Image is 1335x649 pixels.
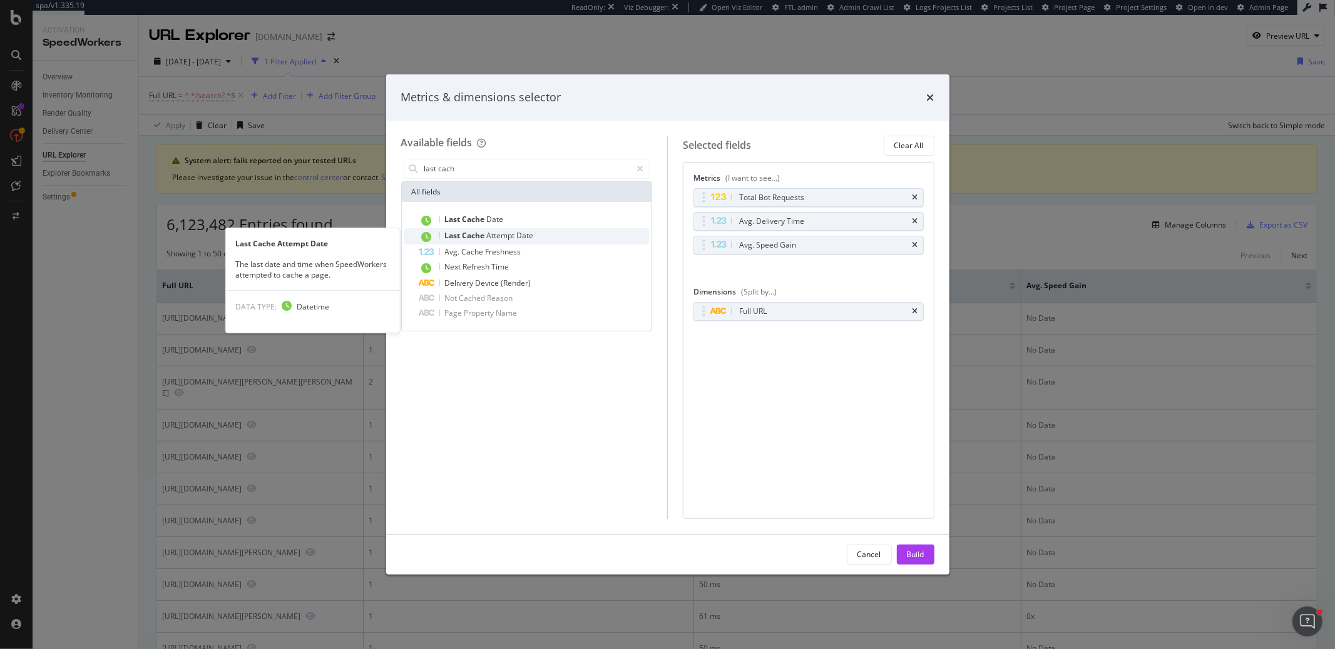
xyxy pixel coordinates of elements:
[693,173,924,188] div: Metrics
[739,239,796,251] div: Avg. Speed Gain
[486,246,521,257] span: Freshness
[884,136,934,156] button: Clear All
[913,218,918,225] div: times
[463,214,487,224] span: Cache
[907,549,924,560] div: Build
[445,293,459,303] span: Not
[739,191,804,204] div: Total Bot Requests
[445,246,462,257] span: Avg.
[445,230,463,241] span: Last
[476,278,501,288] span: Device
[402,182,652,202] div: All fields
[739,305,767,318] div: Full URL
[913,308,918,315] div: times
[693,236,924,254] div: Avg. Speed Gaintimes
[225,238,399,249] div: Last Cache Attempt Date
[488,293,513,303] span: Reason
[401,136,473,149] div: Available fields
[683,138,751,153] div: Selected fields
[897,545,934,565] button: Build
[445,308,464,318] span: Page
[386,74,949,575] div: modal
[445,261,463,272] span: Next
[693,212,924,231] div: Avg. Delivery Timetimes
[927,89,934,106] div: times
[693,286,924,302] div: Dimensions
[894,140,924,151] div: Clear All
[445,214,463,224] span: Last
[693,188,924,207] div: Total Bot Requeststimes
[487,230,517,241] span: Attempt
[913,194,918,201] div: times
[501,278,531,288] span: (Render)
[1292,606,1322,636] iframe: Intercom live chat
[445,278,476,288] span: Delivery
[725,173,780,183] div: (I want to see...)
[459,293,488,303] span: Cached
[423,159,632,178] input: Search by field name
[739,215,804,228] div: Avg. Delivery Time
[464,308,496,318] span: Property
[225,259,399,280] div: The last date and time when SpeedWorkers attempted to cache a page.
[492,261,509,272] span: Time
[693,302,924,321] div: Full URLtimes
[741,286,777,297] div: (Split by...)
[463,261,492,272] span: Refresh
[463,230,487,241] span: Cache
[847,545,892,565] button: Cancel
[857,549,881,560] div: Cancel
[913,241,918,249] div: times
[462,246,486,257] span: Cache
[487,214,504,224] span: Date
[496,308,518,318] span: Name
[401,89,561,106] div: Metrics & dimensions selector
[517,230,534,241] span: Date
